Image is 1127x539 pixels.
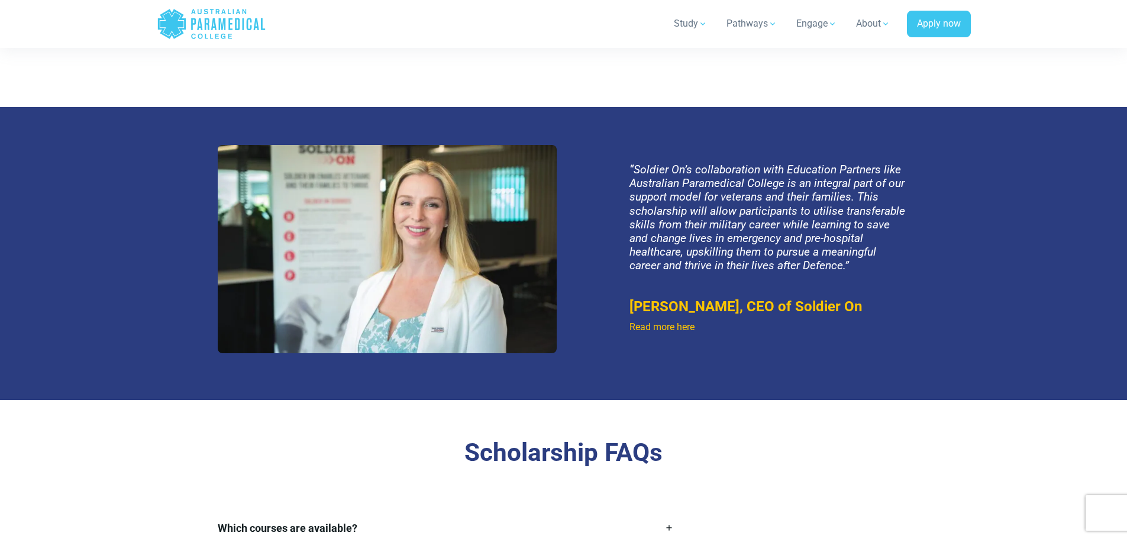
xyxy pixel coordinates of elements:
a: About [849,7,897,40]
a: Pathways [719,7,784,40]
h3: Scholarship FAQs [218,438,910,468]
a: Australian Paramedical College [157,5,266,43]
a: Study [667,7,715,40]
a: Engage [789,7,844,40]
em: “Soldier On’s collaboration with Education Partners like Australian Paramedical College is an int... [629,163,905,272]
a: Apply now [907,11,971,38]
a: Read more here [629,321,695,333]
h3: [PERSON_NAME], CEO of Soldier On [629,298,909,315]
